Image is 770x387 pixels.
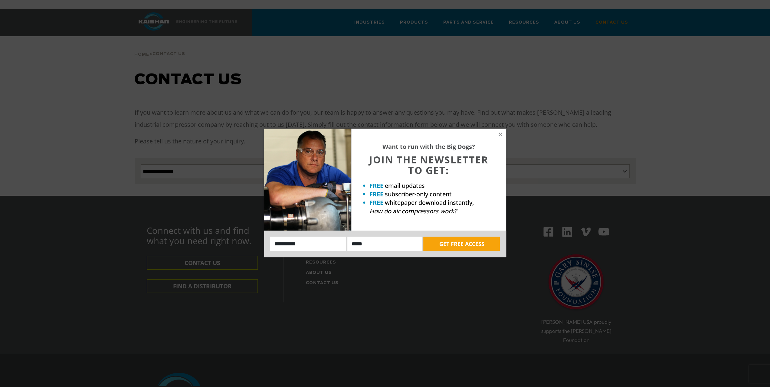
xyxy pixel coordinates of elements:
[423,237,500,251] button: GET FREE ACCESS
[498,132,503,137] button: Close
[385,190,452,198] span: subscriber-only content
[369,153,488,177] span: JOIN THE NEWSLETTER TO GET:
[369,198,383,207] strong: FREE
[369,190,383,198] strong: FREE
[347,237,422,251] input: Email
[270,237,346,251] input: Name:
[382,143,475,151] strong: Want to run with the Big Dogs?
[369,182,383,190] strong: FREE
[385,182,425,190] span: email updates
[369,207,457,215] em: How do air compressors work?
[385,198,474,207] span: whitepaper download instantly,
